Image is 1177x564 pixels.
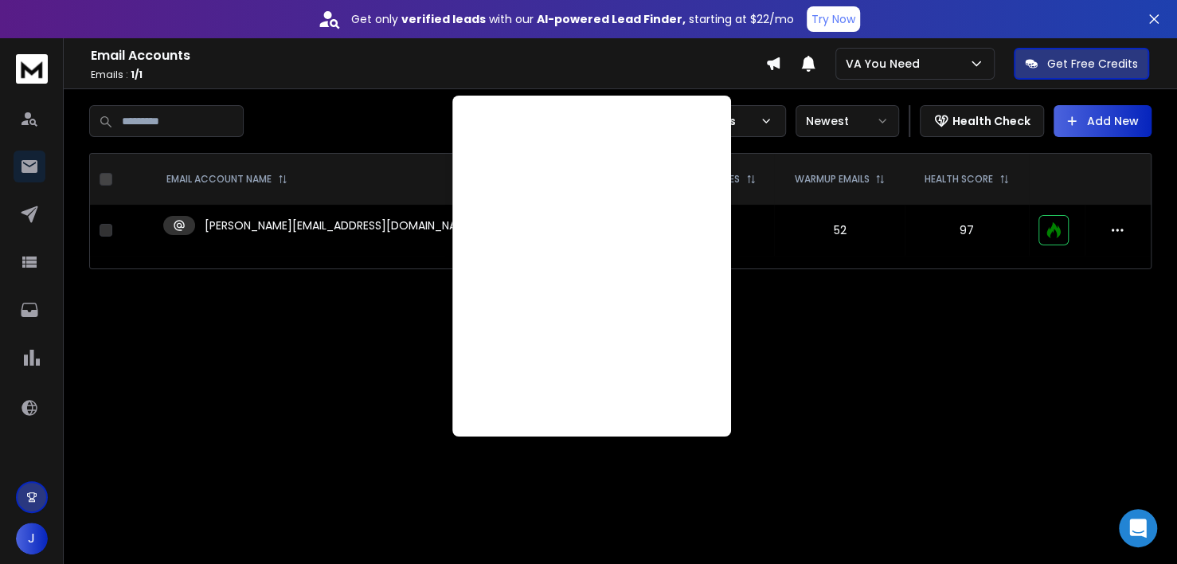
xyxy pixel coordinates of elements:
div: EMAIL ACCOUNT NAME [166,173,287,186]
h1: Email Accounts [91,46,765,65]
strong: verified leads [401,11,486,27]
button: J [16,523,48,554]
button: Try Now [807,6,860,32]
td: 97 [905,205,1028,256]
div: Open Intercom Messenger [1119,509,1157,547]
p: Get only with our starting at $22/mo [351,11,794,27]
p: [PERSON_NAME][EMAIL_ADDRESS][DOMAIN_NAME] [205,217,476,233]
p: VA You Need [846,56,926,72]
p: WARMUP EMAILS [794,173,869,186]
span: 1 / 1 [131,68,143,81]
button: Health Check [920,105,1044,137]
p: Get Free Credits [1047,56,1138,72]
p: Try Now [811,11,855,27]
button: Newest [796,105,899,137]
button: Add New [1054,105,1152,137]
p: HEALTH SCORE [925,173,993,186]
p: Emails : [91,69,765,81]
strong: AI-powered Lead Finder, [537,11,686,27]
img: logo [16,54,48,84]
td: 52 [774,205,905,256]
p: Health Check [952,113,1030,129]
button: Get Free Credits [1014,48,1149,80]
